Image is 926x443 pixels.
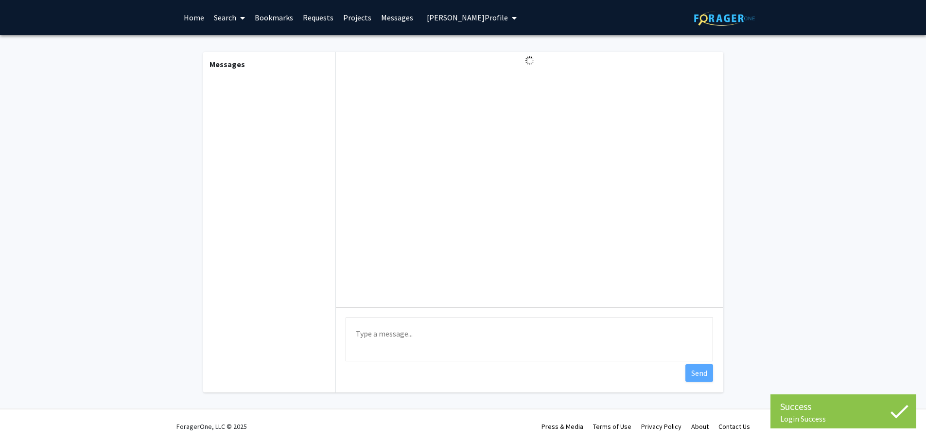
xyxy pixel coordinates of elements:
a: Home [179,0,209,35]
a: Terms of Use [593,422,631,431]
button: Send [685,364,713,382]
a: Messages [376,0,418,35]
a: Requests [298,0,338,35]
span: [PERSON_NAME] Profile [427,13,508,22]
a: Press & Media [542,422,583,431]
img: ForagerOne Logo [694,11,755,26]
div: Success [780,399,907,414]
a: Contact Us [718,422,750,431]
a: Bookmarks [250,0,298,35]
a: About [691,422,709,431]
a: Projects [338,0,376,35]
b: Messages [210,59,245,69]
div: Login Success [780,414,907,424]
textarea: Message [346,318,713,361]
a: Privacy Policy [641,422,681,431]
a: Search [209,0,250,35]
img: Loading [521,52,538,69]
